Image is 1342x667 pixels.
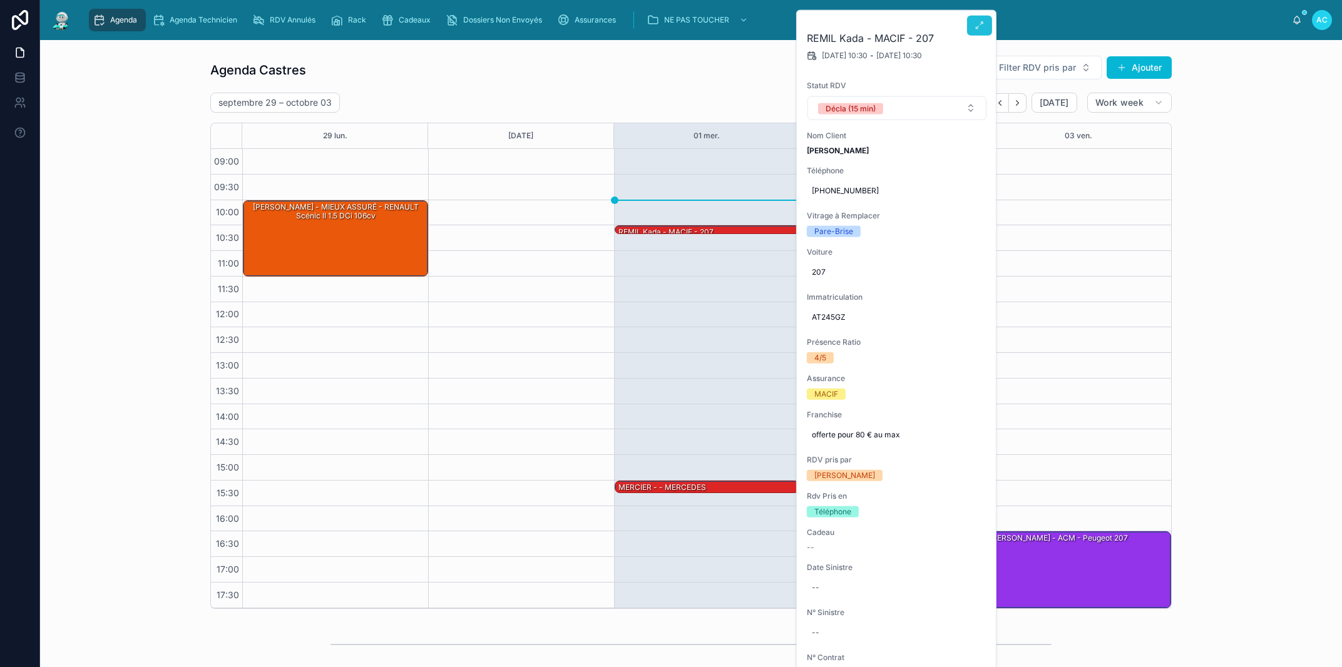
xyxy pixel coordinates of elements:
h2: septembre 29 – octobre 03 [218,96,332,109]
div: REMIL Kada - MACIF - 207 [615,226,799,238]
span: 10:00 [213,206,242,217]
div: [PERSON_NAME] - ACM - Peugeot 207 [986,532,1170,607]
span: 15:30 [213,487,242,498]
span: Agenda [110,15,137,25]
span: Rdv Pris en [807,491,987,501]
span: 09:30 [211,181,242,192]
strong: [PERSON_NAME] [807,146,869,155]
img: App logo [50,10,73,30]
a: Assurances [553,9,625,31]
div: 4/5 [814,352,826,364]
span: Vitrage à Remplacer [807,211,987,221]
span: [PHONE_NUMBER] [812,186,982,196]
div: scrollable content [83,6,1292,34]
a: RDV Annulés [248,9,324,31]
button: 01 mer. [694,123,720,148]
span: Assurances [575,15,616,25]
span: [DATE] 10:30 [876,51,922,61]
span: [DATE] 10:30 [822,51,868,61]
div: MERCIER - - MERCEDES [617,482,707,493]
span: Immatriculation [807,292,987,302]
button: [DATE] [1032,93,1077,113]
a: Cadeaux [377,9,439,31]
button: 29 lun. [323,123,347,148]
div: REMIL Kada - MACIF - 207 [617,227,715,238]
div: -- [812,583,819,593]
button: [DATE] [508,123,533,148]
span: 207 [812,267,982,277]
span: N° Sinistre [807,608,987,618]
span: [DATE] [1040,97,1069,108]
span: Présence Ratio [807,337,987,347]
span: 17:00 [213,564,242,574]
div: [PERSON_NAME] - MIEUX ASSURÉ - RENAULT Scénic II 1.5 dCi 106cv [245,201,427,222]
div: MACIF [814,389,838,400]
span: Dossiers Non Envoyés [463,15,542,25]
h2: REMIL Kada - MACIF - 207 [807,31,987,46]
div: [PERSON_NAME] - MIEUX ASSURÉ - RENAULT Scénic II 1.5 dCi 106cv [243,201,428,276]
span: 15:00 [213,462,242,472]
span: Rack [348,15,366,25]
a: Agenda Technicien [148,9,246,31]
button: Ajouter [1107,56,1172,79]
span: NE PAS TOUCHER [664,15,729,25]
span: Agenda Technicien [170,15,237,25]
span: Date Sinistre [807,563,987,573]
div: -- [812,628,819,638]
button: Select Button [807,96,986,120]
span: Cadeau [807,527,987,537]
a: Agenda [89,9,146,31]
span: Assurance [807,374,987,384]
button: Next [1009,93,1027,113]
span: Work week [1095,97,1144,108]
div: Pare-Brise [814,226,853,237]
span: 13:30 [213,385,242,396]
span: Nom Client [807,131,987,141]
span: 16:30 [213,538,242,549]
a: Dossiers Non Envoyés [442,9,551,31]
span: AC [1316,15,1328,25]
span: 17:30 [213,589,242,600]
button: Work week [1087,93,1172,113]
span: 12:00 [213,308,242,319]
span: 16:00 [213,513,242,524]
span: 11:30 [215,283,242,294]
a: NE PAS TOUCHER [643,9,754,31]
div: Décla (15 min) [826,103,876,115]
span: offerte pour 80 € au max [812,430,982,440]
button: Select Button [988,56,1102,79]
div: [PERSON_NAME] [814,470,875,481]
div: [PERSON_NAME] - ACM - Peugeot 207 [988,532,1129,544]
h1: Agenda Castres [210,61,306,79]
button: 03 ven. [1065,123,1092,148]
span: Franchise [807,410,987,420]
span: Statut RDV [807,81,987,91]
span: 13:00 [213,360,242,370]
div: MERCIER - - MERCEDES [615,481,799,494]
a: Rack [327,9,375,31]
span: 14:30 [213,436,242,447]
span: Téléphone [807,166,987,176]
button: Back [991,93,1009,113]
span: - [870,51,874,61]
span: 09:00 [211,156,242,166]
span: 12:30 [213,334,242,345]
span: N° Contrat [807,653,987,663]
span: RDV Annulés [270,15,315,25]
span: AT245GZ [812,312,982,322]
span: 10:30 [213,232,242,243]
span: Filter RDV pris par [999,61,1076,74]
div: Téléphone [814,506,851,517]
span: -- [807,542,814,552]
span: Cadeaux [399,15,431,25]
span: 14:00 [213,411,242,422]
span: RDV pris par [807,455,987,465]
span: 11:00 [215,258,242,268]
span: Voiture [807,247,987,257]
